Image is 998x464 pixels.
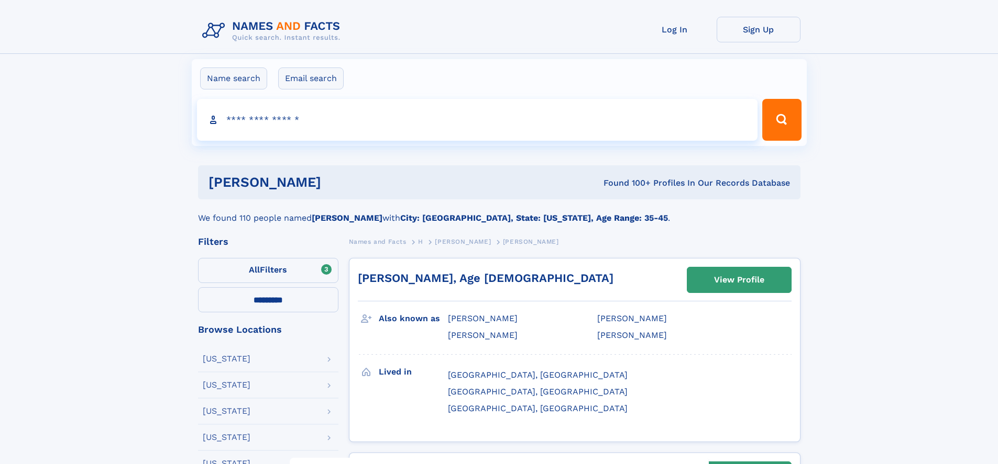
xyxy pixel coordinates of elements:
a: [PERSON_NAME], Age [DEMOGRAPHIC_DATA] [358,271,613,285]
a: View Profile [687,267,791,292]
div: View Profile [714,268,764,292]
div: Browse Locations [198,325,338,334]
input: search input [197,99,758,141]
label: Filters [198,258,338,283]
div: [US_STATE] [203,407,250,415]
span: [PERSON_NAME] [448,313,518,323]
label: Email search [278,67,344,89]
b: City: [GEOGRAPHIC_DATA], State: [US_STATE], Age Range: 35-45 [400,213,668,223]
span: [GEOGRAPHIC_DATA], [GEOGRAPHIC_DATA] [448,403,628,413]
a: Names and Facts [349,235,407,248]
span: [GEOGRAPHIC_DATA], [GEOGRAPHIC_DATA] [448,370,628,380]
img: Logo Names and Facts [198,17,349,45]
label: Name search [200,67,267,89]
a: Log In [633,17,717,42]
div: Found 100+ Profiles In Our Records Database [462,177,790,189]
a: H [418,235,423,248]
div: We found 110 people named with . [198,199,800,224]
span: [PERSON_NAME] [597,330,667,340]
h3: Also known as [379,310,448,327]
h1: [PERSON_NAME] [209,176,463,189]
div: [US_STATE] [203,433,250,442]
span: [PERSON_NAME] [503,238,559,245]
span: [PERSON_NAME] [597,313,667,323]
span: [PERSON_NAME] [435,238,491,245]
span: All [249,265,260,275]
div: [US_STATE] [203,381,250,389]
h3: Lived in [379,363,448,381]
div: [US_STATE] [203,355,250,363]
button: Search Button [762,99,801,141]
span: H [418,238,423,245]
a: Sign Up [717,17,800,42]
b: [PERSON_NAME] [312,213,382,223]
span: [GEOGRAPHIC_DATA], [GEOGRAPHIC_DATA] [448,387,628,397]
a: [PERSON_NAME] [435,235,491,248]
span: [PERSON_NAME] [448,330,518,340]
div: Filters [198,237,338,246]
